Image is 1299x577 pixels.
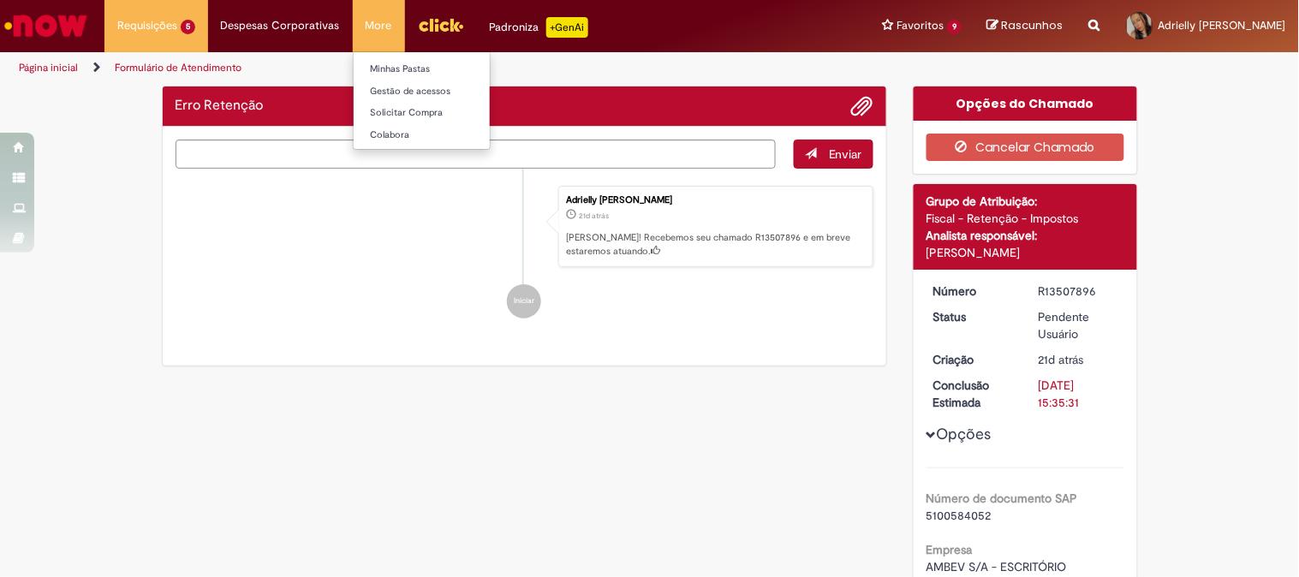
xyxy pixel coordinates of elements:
[927,134,1124,161] button: Cancelar Chamado
[13,52,853,84] ul: Trilhas de página
[579,211,609,221] time: 09/09/2025 14:35:28
[546,17,588,38] p: +GenAi
[115,61,241,74] a: Formulário de Atendimento
[1039,377,1118,411] div: [DATE] 15:35:31
[921,308,1026,325] dt: Status
[221,17,340,34] span: Despesas Corporativas
[176,98,264,114] h2: Erro Retenção Histórico de tíquete
[1159,18,1286,33] span: Adrielly [PERSON_NAME]
[927,193,1124,210] div: Grupo de Atribuição:
[566,195,864,205] div: Adrielly [PERSON_NAME]
[117,17,177,34] span: Requisições
[914,86,1137,121] div: Opções do Chamado
[794,140,873,169] button: Enviar
[1039,352,1084,367] span: 21d atrás
[1002,17,1064,33] span: Rascunhos
[987,18,1064,34] a: Rascunhos
[927,491,1078,506] b: Número de documento SAP
[927,542,973,557] b: Empresa
[354,82,542,101] a: Gestão de acessos
[354,60,542,79] a: Minhas Pastas
[1039,351,1118,368] div: 09/09/2025 14:35:28
[927,210,1124,227] div: Fiscal - Retenção - Impostos
[2,9,90,43] img: ServiceNow
[851,95,873,117] button: Adicionar anexos
[1039,308,1118,342] div: Pendente Usuário
[927,227,1124,244] div: Analista responsável:
[579,211,609,221] span: 21d atrás
[490,17,588,38] div: Padroniza
[366,17,392,34] span: More
[829,146,862,162] span: Enviar
[181,20,195,34] span: 5
[19,61,78,74] a: Página inicial
[921,283,1026,300] dt: Número
[1039,283,1118,300] div: R13507896
[921,377,1026,411] dt: Conclusão Estimada
[176,169,874,336] ul: Histórico de tíquete
[947,20,962,34] span: 9
[927,508,992,523] span: 5100584052
[1039,352,1084,367] time: 09/09/2025 14:35:28
[418,12,464,38] img: click_logo_yellow_360x200.png
[354,126,542,145] a: Colabora
[354,104,542,122] a: Solicitar Compra
[176,186,874,268] li: Adrielly Eduarda Goncalves Matildes
[353,51,491,150] ul: More
[897,17,944,34] span: Favoritos
[927,244,1124,261] div: [PERSON_NAME]
[566,231,864,258] p: [PERSON_NAME]! Recebemos seu chamado R13507896 e em breve estaremos atuando.
[921,351,1026,368] dt: Criação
